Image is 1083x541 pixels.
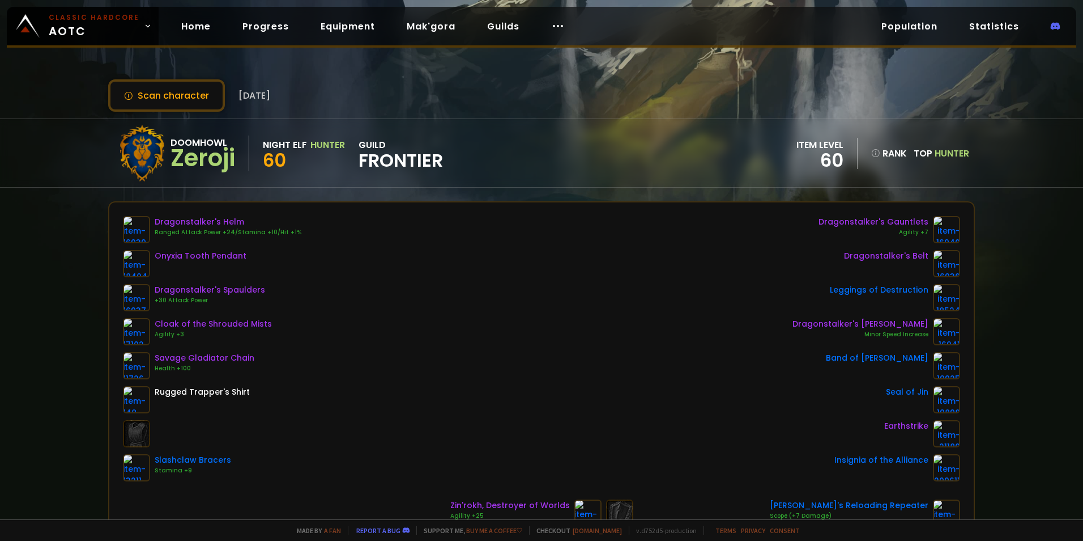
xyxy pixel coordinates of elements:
[871,146,907,160] div: rank
[123,386,150,413] img: item-148
[155,454,231,466] div: Slashclaw Bracers
[356,526,400,535] a: Report a bug
[529,526,622,535] span: Checkout
[155,228,301,237] div: Ranged Attack Power +24/Stamina +10/Hit +1%
[123,284,150,311] img: item-16937
[290,526,341,535] span: Made by
[359,152,443,169] span: Frontier
[450,500,570,512] div: Zin'rokh, Destroyer of Worlds
[872,15,946,38] a: Population
[324,526,341,535] a: a fan
[155,296,265,305] div: +30 Attack Power
[49,12,139,23] small: Classic Hardcore
[155,250,246,262] div: Onyxia Tooth Pendant
[155,386,250,398] div: Rugged Trapper's Shirt
[155,330,272,339] div: Agility +3
[108,79,225,112] button: Scan character
[933,216,960,243] img: item-16940
[466,526,522,535] a: Buy me a coffee
[770,512,928,521] div: Scope (+7 Damage)
[834,454,928,466] div: Insignia of the Alliance
[155,466,231,475] div: Stamina +9
[155,352,254,364] div: Savage Gladiator Chain
[312,15,384,38] a: Equipment
[155,284,265,296] div: Dragonstalker's Spaulders
[796,138,843,152] div: item level
[933,500,960,527] img: item-22347
[884,420,928,432] div: Earthstrike
[792,330,928,339] div: Minor Speed Increase
[715,526,736,535] a: Terms
[155,364,254,373] div: Health +100
[933,318,960,345] img: item-16941
[416,526,522,535] span: Support me,
[914,146,969,160] div: Top
[886,386,928,398] div: Seal of Jin
[359,138,443,169] div: guild
[7,7,159,45] a: Classic HardcoreAOTC
[830,284,928,296] div: Leggings of Destruction
[172,15,220,38] a: Home
[629,526,697,535] span: v. d752d5 - production
[573,526,622,535] a: [DOMAIN_NAME]
[933,386,960,413] img: item-19898
[123,454,150,481] img: item-13211
[933,420,960,447] img: item-21180
[155,318,272,330] div: Cloak of the Shrouded Mists
[792,318,928,330] div: Dragonstalker's [PERSON_NAME]
[398,15,464,38] a: Mak'gora
[826,352,928,364] div: Band of [PERSON_NAME]
[450,512,570,521] div: Agility +25
[238,88,270,103] span: [DATE]
[233,15,298,38] a: Progress
[310,138,345,152] div: Hunter
[818,228,928,237] div: Agility +7
[844,250,928,262] div: Dragonstalker's Belt
[933,250,960,277] img: item-16936
[933,454,960,481] img: item-209611
[818,216,928,228] div: Dragonstalker's Gauntlets
[123,216,150,243] img: item-16939
[796,152,843,169] div: 60
[960,15,1028,38] a: Statistics
[770,500,928,512] div: [PERSON_NAME]'s Reloading Repeater
[770,526,800,535] a: Consent
[170,136,235,150] div: Doomhowl
[170,150,235,167] div: Zeroji
[263,147,286,173] span: 60
[935,147,969,160] span: Hunter
[155,216,301,228] div: Dragonstalker's Helm
[123,352,150,379] img: item-11726
[123,318,150,345] img: item-17102
[478,15,528,38] a: Guilds
[933,352,960,379] img: item-19925
[263,138,307,152] div: Night Elf
[741,526,765,535] a: Privacy
[123,250,150,277] img: item-18404
[49,12,139,40] span: AOTC
[933,284,960,311] img: item-18524
[574,500,602,527] img: item-19854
